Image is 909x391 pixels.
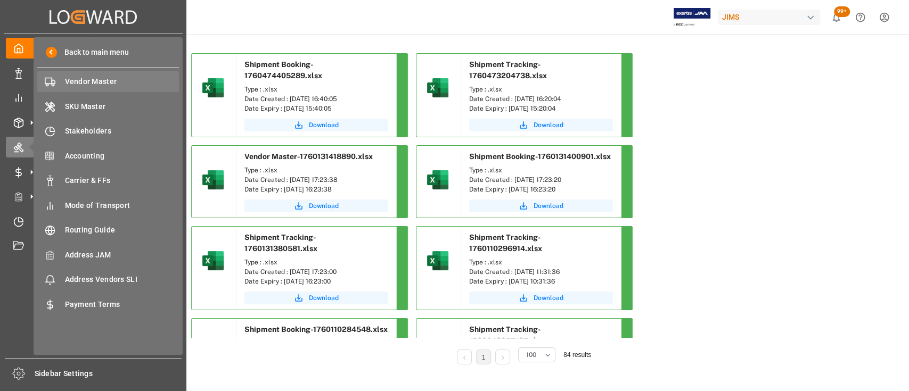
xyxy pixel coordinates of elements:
[834,6,850,17] span: 99+
[244,104,388,113] div: Date Expiry : [DATE] 15:40:05
[469,104,613,113] div: Date Expiry : [DATE] 15:20:04
[309,120,339,130] span: Download
[35,368,182,379] span: Sidebar Settings
[469,60,547,80] span: Shipment Tracking-1760473204738.xlsx
[244,85,388,94] div: Type : .xlsx
[37,244,179,265] a: Address JAM
[65,101,179,112] span: SKU Master
[65,249,179,261] span: Address JAM
[65,151,179,162] span: Accounting
[824,5,848,29] button: show 101 new notifications
[534,293,563,303] span: Download
[469,119,613,131] button: Download
[425,248,451,273] img: microsoft-excel-2019--v1.png
[534,120,563,130] span: Download
[244,94,388,104] div: Date Created : [DATE] 16:40:05
[65,126,179,137] span: Stakeholders
[469,199,613,212] button: Download
[674,8,710,27] img: Exertis%20JAM%20-%20Email%20Logo.jpg_1722504956.jpg
[37,71,179,92] a: Vendor Master
[65,274,179,285] span: Address Vendors SLI
[718,10,820,25] div: JIMS
[469,152,611,161] span: Shipment Booking-1760131400901.xlsx
[518,347,555,362] button: open menu
[848,5,872,29] button: Help Center
[37,269,179,290] a: Address Vendors SLI
[65,299,179,310] span: Payment Terms
[244,267,388,277] div: Date Created : [DATE] 17:23:00
[718,7,824,27] button: JIMS
[65,200,179,211] span: Mode of Transport
[482,354,486,361] a: 1
[6,236,181,256] a: Document Management
[563,351,591,359] span: 84 results
[244,152,373,161] span: Vendor Master-1760131418890.xlsx
[309,293,339,303] span: Download
[476,350,491,364] li: 1
[469,292,613,304] button: Download
[37,220,179,240] a: Routing Guide
[469,175,613,185] div: Date Created : [DATE] 17:23:20
[57,47,129,58] span: Back to main menu
[37,121,179,142] a: Stakeholders
[469,257,613,267] div: Type : .xlsx
[244,119,388,131] button: Download
[200,248,226,273] img: microsoft-excel-2019--v1.png
[469,277,613,286] div: Date Expiry : [DATE] 10:31:36
[244,257,388,267] div: Type : .xlsx
[425,75,451,101] img: microsoft-excel-2019--v1.png
[37,294,179,314] a: Payment Terms
[425,167,451,193] img: microsoft-excel-2019--v1.png
[469,94,613,104] div: Date Created : [DATE] 16:20:04
[37,145,179,166] a: Accounting
[244,292,388,304] button: Download
[469,325,544,345] span: Shipment Tracking-1760043257137.xlsx
[244,165,388,175] div: Type : .xlsx
[469,165,613,175] div: Type : .xlsx
[526,350,536,360] span: 100
[457,350,472,364] li: Previous Page
[200,167,226,193] img: microsoft-excel-2019--v1.png
[6,87,181,108] a: My Reports
[244,325,388,334] span: Shipment Booking-1760110284548.xlsx
[495,350,510,364] li: Next Page
[469,267,613,277] div: Date Created : [DATE] 11:31:36
[200,75,226,101] img: microsoft-excel-2019--v1.png
[469,233,542,253] span: Shipment Tracking-1760110296914.xlsx
[37,195,179,215] a: Mode of Transport
[65,76,179,87] span: Vendor Master
[309,201,339,211] span: Download
[6,38,181,59] a: My Cockpit
[244,199,388,212] button: Download
[244,175,388,185] div: Date Created : [DATE] 17:23:38
[65,224,179,236] span: Routing Guide
[244,277,388,286] div: Date Expiry : [DATE] 16:23:00
[37,170,179,191] a: Carrier & FFs
[244,185,388,194] div: Date Expiry : [DATE] 16:23:38
[244,60,322,80] span: Shipment Booking-1760474405289.xlsx
[469,85,613,94] div: Type : .xlsx
[65,175,179,186] span: Carrier & FFs
[534,201,563,211] span: Download
[6,211,181,231] a: Timeslot Management V2
[469,185,613,194] div: Date Expiry : [DATE] 16:23:20
[244,233,317,253] span: Shipment Tracking-1760131380581.xlsx
[6,62,181,83] a: Data Management
[37,96,179,117] a: SKU Master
